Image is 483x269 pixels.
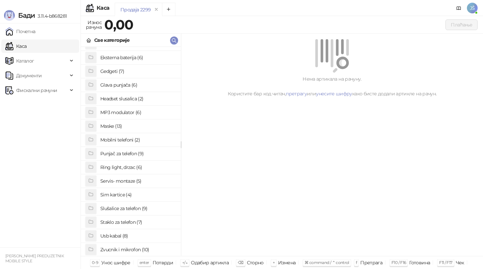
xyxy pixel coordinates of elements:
div: Готовина [409,258,430,267]
div: Чек [456,258,464,267]
a: Документација [453,3,464,13]
a: унесите шифру [316,91,352,97]
button: remove [152,7,161,12]
span: 3.11.4-b868281 [35,13,67,19]
div: grid [81,47,181,256]
span: JŠ [467,3,478,13]
span: Документи [16,69,42,82]
h4: Usb kabal (8) [100,231,175,241]
span: F11 / F17 [439,260,452,265]
span: 0-9 [92,260,98,265]
div: Продаја 2299 [120,6,151,13]
button: Add tab [162,3,175,16]
span: ⌘ command / ⌃ control [305,260,349,265]
div: Каса [97,5,109,11]
h4: Zvucnik i mikrofon (10) [100,244,175,255]
span: ↑/↓ [182,260,187,265]
a: Каса [5,39,26,53]
a: Почетна [5,25,36,38]
small: [PERSON_NAME] PREDUZETNIK MOBILE STYLE [5,254,64,263]
span: enter [140,260,149,265]
div: Све категорије [94,36,129,44]
h4: Eksterna baterija (6) [100,52,175,63]
div: Унос шифре [101,258,130,267]
span: ⌫ [238,260,243,265]
a: претрагу [286,91,307,97]
div: Потврди [153,258,173,267]
span: Фискални рачуни [16,84,57,97]
span: f [356,260,357,265]
span: + [273,260,275,265]
span: Бади [18,11,35,19]
h4: Slušalice za telefon (9) [100,203,175,214]
div: Сторно [247,258,264,267]
h4: Staklo za telefon (7) [100,217,175,228]
h4: Maske (13) [100,121,175,131]
button: Плаћање [445,19,478,30]
h4: MP3 modulator (6) [100,107,175,118]
div: Одабир артикла [191,258,229,267]
h4: Ring light, drzac (6) [100,162,175,173]
div: Износ рачуна [85,18,103,31]
div: Нема артикала на рачуну. Користите бар код читач, или како бисте додали артикле на рачун. [189,75,475,97]
strong: 0,00 [104,16,133,33]
span: Каталог [16,54,34,68]
span: F10 / F16 [391,260,406,265]
h4: Mobilni telefoni (2) [100,134,175,145]
h4: Servis- montaze (5) [100,176,175,186]
h4: Gedgeti (7) [100,66,175,77]
h4: Headset slusalica (2) [100,93,175,104]
h4: Glava punjača (6) [100,80,175,90]
h4: Punjač za telefon (9) [100,148,175,159]
h4: Sim kartice (4) [100,189,175,200]
div: Претрага [360,258,382,267]
div: Измена [278,258,296,267]
img: Logo [4,10,15,21]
